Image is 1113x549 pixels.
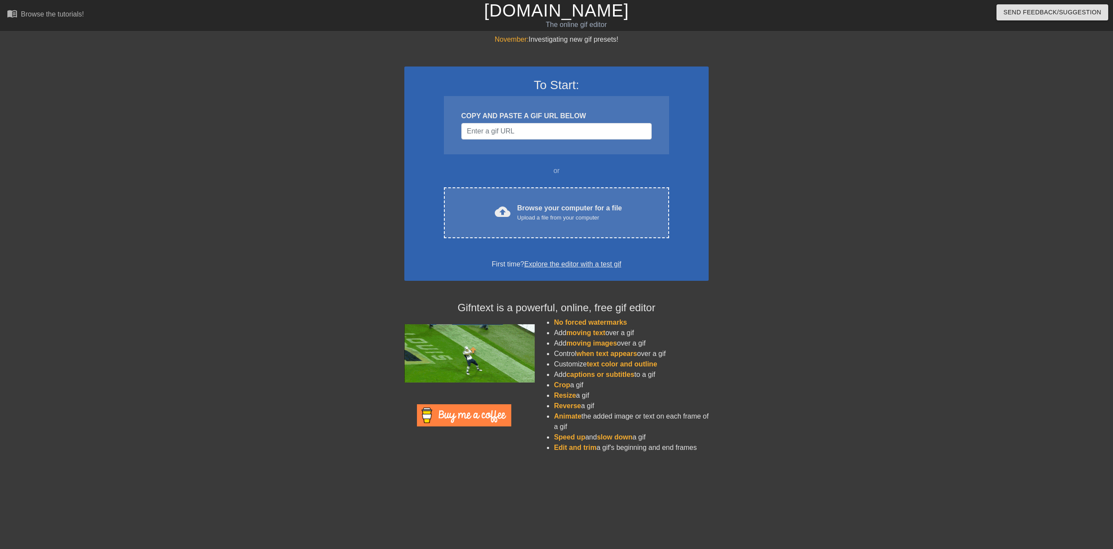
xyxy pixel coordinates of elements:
[517,213,622,222] div: Upload a file from your computer
[554,328,709,338] li: Add over a gif
[404,302,709,314] h4: Gifntext is a powerful, online, free gif editor
[554,443,709,453] li: a gif's beginning and end frames
[416,259,697,270] div: First time?
[21,10,84,18] div: Browse the tutorials!
[1003,7,1101,18] span: Send Feedback/Suggestion
[517,203,622,222] div: Browse your computer for a file
[416,78,697,93] h3: To Start:
[566,329,606,336] span: moving text
[996,4,1108,20] button: Send Feedback/Suggestion
[566,371,634,378] span: captions or subtitles
[554,369,709,380] li: Add to a gif
[427,166,686,176] div: or
[554,402,581,409] span: Reverse
[404,324,535,383] img: football_small.gif
[554,411,709,432] li: the added image or text on each frame of a gif
[587,360,657,368] span: text color and outline
[554,444,596,451] span: Edit and trim
[554,390,709,401] li: a gif
[554,392,576,399] span: Resize
[554,413,581,420] span: Animate
[554,381,570,389] span: Crop
[554,319,627,326] span: No forced watermarks
[524,260,621,268] a: Explore the editor with a test gif
[7,8,17,19] span: menu_book
[7,8,84,22] a: Browse the tutorials!
[576,350,637,357] span: when text appears
[554,432,709,443] li: and a gif
[554,338,709,349] li: Add over a gif
[597,433,633,441] span: slow down
[375,20,777,30] div: The online gif editor
[495,204,510,220] span: cloud_upload
[554,433,585,441] span: Speed up
[461,123,652,140] input: Username
[554,380,709,390] li: a gif
[404,34,709,45] div: Investigating new gif presets!
[495,36,529,43] span: November:
[554,349,709,359] li: Control over a gif
[554,401,709,411] li: a gif
[461,111,652,121] div: COPY AND PASTE A GIF URL BELOW
[566,339,617,347] span: moving images
[554,359,709,369] li: Customize
[417,404,511,426] img: Buy Me A Coffee
[484,1,629,20] a: [DOMAIN_NAME]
